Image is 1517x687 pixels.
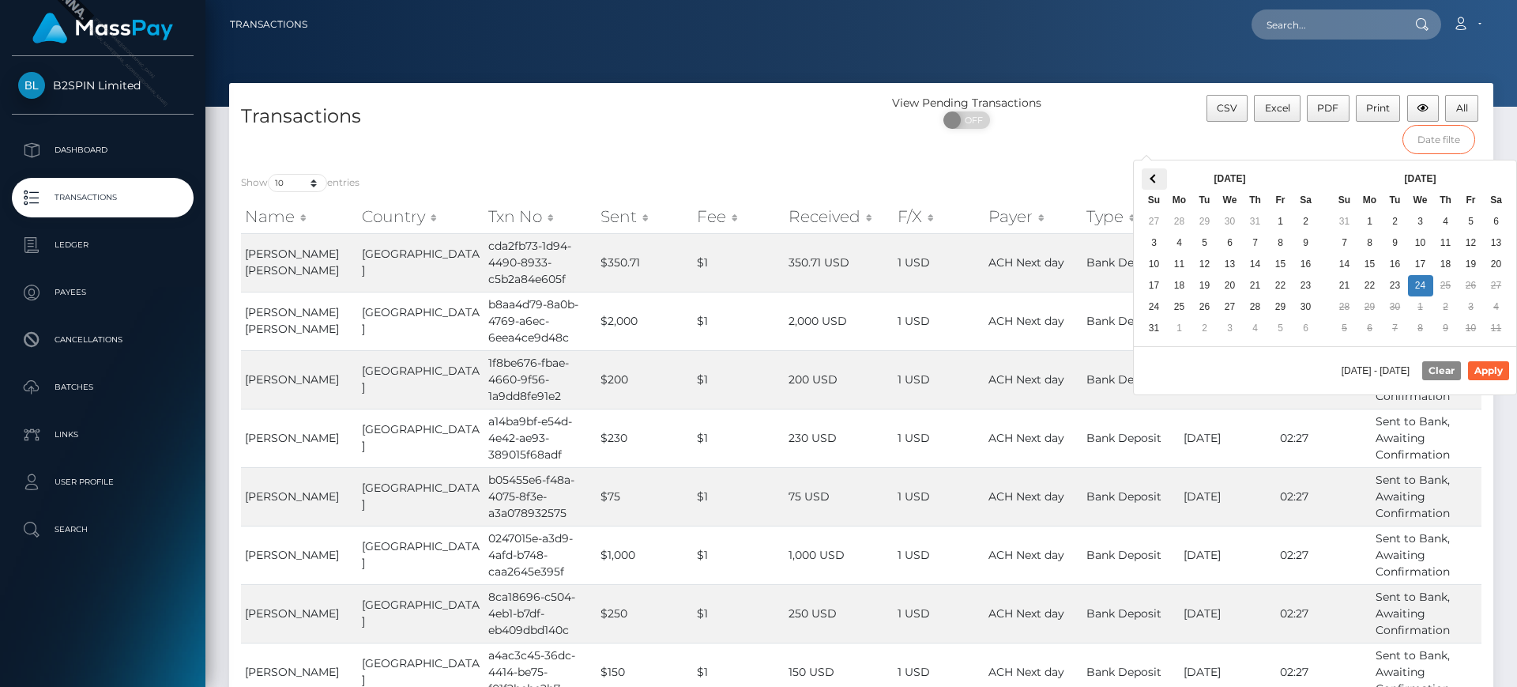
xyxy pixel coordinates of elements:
td: 22 [1268,275,1293,296]
td: 29 [1268,296,1293,318]
td: 4 [1167,232,1192,254]
td: 24 [1142,296,1167,318]
td: $1 [693,584,785,643]
th: Payer: activate to sort column ascending [984,201,1082,232]
td: 25 [1167,296,1192,318]
a: Search [12,510,194,549]
td: 14 [1332,254,1357,275]
span: ACH Next day [988,372,1064,387]
th: We [1408,190,1433,211]
td: 1 [1357,211,1383,232]
td: [GEOGRAPHIC_DATA] [358,584,484,643]
td: 1,000 USD [785,526,893,584]
th: Sa [1293,190,1319,211]
a: Transactions [12,178,194,217]
button: PDF [1307,95,1349,122]
th: Sent: activate to sort column ascending [597,201,693,232]
td: Sent to Bank, Awaiting Confirmation [1372,526,1481,584]
td: 28 [1332,296,1357,318]
span: ACH Next day [988,548,1064,562]
th: We [1218,190,1243,211]
p: Links [18,423,187,447]
a: Transactions [230,8,307,41]
td: 4 [1243,318,1268,339]
a: Links [12,415,194,455]
th: Txn No: activate to sort column ascending [484,201,597,232]
td: 9 [1383,232,1408,254]
td: b05455e6-f48a-4075-8f3e-a3a078932575 [484,467,597,526]
td: 16 [1293,254,1319,275]
span: ACH Next day [988,255,1064,270]
label: Show entries [241,174,359,192]
td: Sent to Bank, Awaiting Confirmation [1372,409,1481,467]
button: Clear [1422,361,1461,380]
td: 10 [1408,232,1433,254]
img: MassPay Logo [32,13,173,43]
td: 75 USD [785,467,893,526]
button: CSV [1206,95,1248,122]
td: 0247015e-a3d9-4afd-b748-caa2645e395f [484,526,597,584]
a: Cancellations [12,320,194,360]
td: 5 [1459,211,1484,232]
td: [DATE] [1180,526,1275,584]
td: 30 [1293,296,1319,318]
td: 1 USD [894,292,984,350]
td: Sent to Bank, Awaiting Confirmation [1372,467,1481,526]
th: [DATE] [1357,168,1484,190]
td: 1 USD [894,350,984,409]
td: [DATE] [1180,409,1275,467]
td: 19 [1459,254,1484,275]
td: Bank Deposit [1082,409,1180,467]
td: $1 [693,409,785,467]
td: 2,000 USD [785,292,893,350]
td: $2,000 [597,292,693,350]
th: Mo [1167,190,1192,211]
td: [DATE] [1180,467,1275,526]
p: Cancellations [18,328,187,352]
td: 1 [1268,211,1293,232]
td: 02:27 [1276,584,1372,643]
td: 8 [1408,318,1433,339]
td: 15 [1357,254,1383,275]
td: 20 [1484,254,1509,275]
td: 18 [1433,254,1459,275]
td: 28 [1243,296,1268,318]
td: 30 [1383,296,1408,318]
td: 16 [1383,254,1408,275]
input: Search... [1252,9,1400,40]
td: 9 [1293,232,1319,254]
td: 1 USD [894,584,984,643]
span: [PERSON_NAME] [245,372,339,387]
td: 3 [1408,211,1433,232]
td: 19 [1192,275,1218,296]
td: Bank Deposit [1082,233,1180,292]
p: Transactions [18,186,187,209]
button: Excel [1254,95,1301,122]
td: $230 [597,409,693,467]
td: $200 [597,350,693,409]
td: 24 [1408,275,1433,296]
td: 26 [1459,275,1484,296]
td: 31 [1142,318,1167,339]
th: Type: activate to sort column ascending [1082,201,1180,232]
td: 1f8be676-fbae-4660-9f56-1a9dd8fe91e2 [484,350,597,409]
td: [GEOGRAPHIC_DATA] [358,350,484,409]
th: Country: activate to sort column ascending [358,201,484,232]
th: Mo [1357,190,1383,211]
span: ACH Next day [988,489,1064,504]
td: 200 USD [785,350,893,409]
td: 3 [1142,232,1167,254]
td: 8 [1357,232,1383,254]
th: Th [1433,190,1459,211]
td: 14 [1243,254,1268,275]
td: 6 [1218,232,1243,254]
td: 9 [1433,318,1459,339]
td: 31 [1243,211,1268,232]
a: Payees [12,273,194,312]
td: $1 [693,350,785,409]
div: View Pending Transactions [861,95,1072,111]
td: 17 [1142,275,1167,296]
td: $350.71 [597,233,693,292]
h4: Transactions [241,103,849,130]
td: 23 [1293,275,1319,296]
